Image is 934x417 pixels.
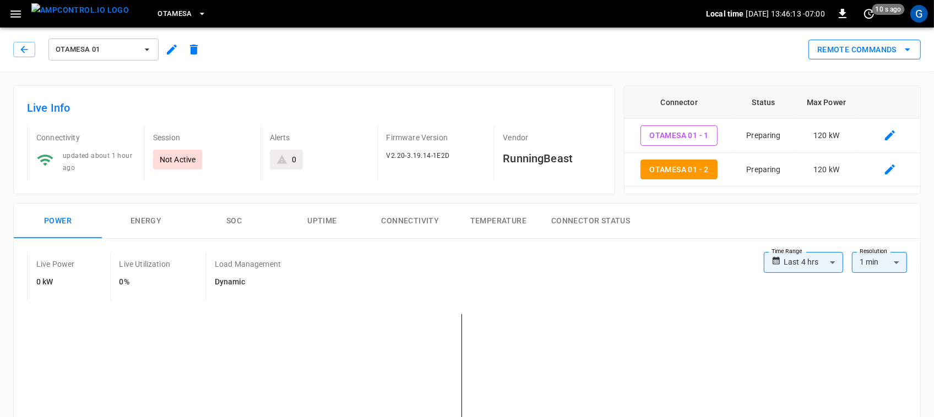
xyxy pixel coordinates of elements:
[31,3,129,17] img: ampcontrol.io logo
[860,5,878,23] button: set refresh interval
[36,276,75,288] h6: 0 kW
[734,119,794,153] td: Preparing
[120,276,170,288] h6: 0%
[160,154,196,165] p: Not Active
[387,132,485,143] p: Firmware Version
[794,153,859,187] td: 120 kW
[454,204,542,239] button: Temperature
[270,132,368,143] p: Alerts
[542,204,639,239] button: Connector Status
[36,259,75,270] p: Live Power
[215,276,281,288] h6: Dynamic
[215,259,281,270] p: Load Management
[366,204,454,239] button: Connectivity
[625,86,734,119] th: Connector
[503,150,601,167] h6: RunningBeast
[292,154,296,165] div: 0
[625,86,920,186] table: connector table
[640,160,718,180] button: OtaMesa 01 - 2
[48,39,159,61] button: OtaMesa 01
[784,252,843,273] div: Last 4 hrs
[734,153,794,187] td: Preparing
[794,119,859,153] td: 120 kW
[910,5,928,23] div: profile-icon
[56,43,137,56] span: OtaMesa 01
[36,132,135,143] p: Connectivity
[734,86,794,119] th: Status
[27,99,601,117] h6: Live Info
[503,132,601,143] p: Vendor
[153,132,252,143] p: Session
[102,204,190,239] button: Energy
[640,125,718,146] button: OtaMesa 01 - 1
[772,247,802,256] label: Time Range
[153,3,211,25] button: OtaMesa
[808,40,921,60] div: remote commands options
[860,247,887,256] label: Resolution
[120,259,170,270] p: Live Utilization
[808,40,921,60] button: Remote Commands
[794,86,859,119] th: Max Power
[190,204,278,239] button: SOC
[746,8,825,19] p: [DATE] 13:46:13 -07:00
[872,4,905,15] span: 10 s ago
[852,252,907,273] div: 1 min
[158,8,192,20] span: OtaMesa
[14,204,102,239] button: Power
[63,152,132,172] span: updated about 1 hour ago
[387,152,450,160] span: V2.20-3.19.14-1E2D
[278,204,366,239] button: Uptime
[706,8,744,19] p: Local time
